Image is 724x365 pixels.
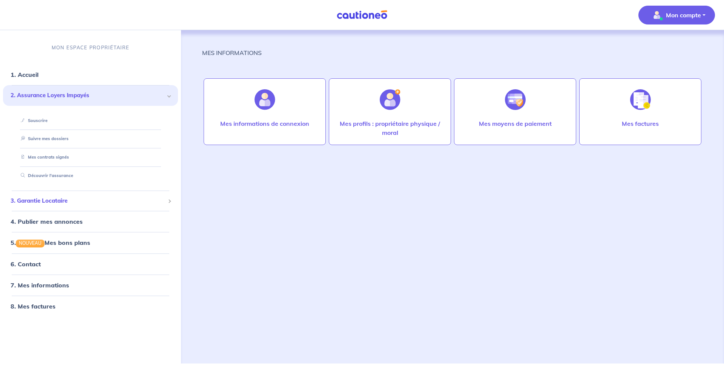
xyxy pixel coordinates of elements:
a: Mes contrats signés [18,154,69,160]
p: MES INFORMATIONS [202,48,262,57]
button: illu_account_valid_menu.svgMon compte [638,6,715,24]
img: Cautioneo [334,10,390,20]
a: 6. Contact [11,260,41,267]
p: Mon compte [666,11,701,20]
div: 8. Mes factures [3,298,178,313]
div: Mes contrats signés [12,151,169,163]
div: 2. Assurance Loyers Impayés [3,85,178,106]
a: Découvrir l'assurance [18,173,73,178]
div: 1. Accueil [3,67,178,82]
p: Mes informations de connexion [220,119,309,128]
img: illu_account.svg [255,89,275,110]
div: 6. Contact [3,256,178,271]
div: 4. Publier mes annonces [3,214,178,229]
p: Mes moyens de paiement [479,119,552,128]
div: 5.NOUVEAUMes bons plans [3,235,178,250]
a: 5.NOUVEAUMes bons plans [11,239,90,246]
div: 7. Mes informations [3,277,178,292]
p: MON ESPACE PROPRIÉTAIRE [52,44,129,51]
a: Suivre mes dossiers [18,136,69,141]
a: 7. Mes informations [11,281,69,289]
div: 3. Garantie Locataire [3,194,178,208]
div: Souscrire [12,115,169,127]
div: Découvrir l'assurance [12,170,169,182]
a: 1. Accueil [11,71,38,78]
span: 2. Assurance Loyers Impayés [11,91,165,100]
a: 4. Publier mes annonces [11,218,83,225]
img: illu_account_valid_menu.svg [651,9,663,21]
img: illu_credit_card_no_anim.svg [505,89,526,110]
img: illu_account_add.svg [380,89,400,110]
img: illu_invoice.svg [630,89,651,110]
p: Mes factures [622,119,659,128]
a: Souscrire [18,118,48,123]
a: 8. Mes factures [11,302,55,310]
p: Mes profils : propriétaire physique / moral [337,119,443,137]
div: Suivre mes dossiers [12,133,169,145]
span: 3. Garantie Locataire [11,197,165,205]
